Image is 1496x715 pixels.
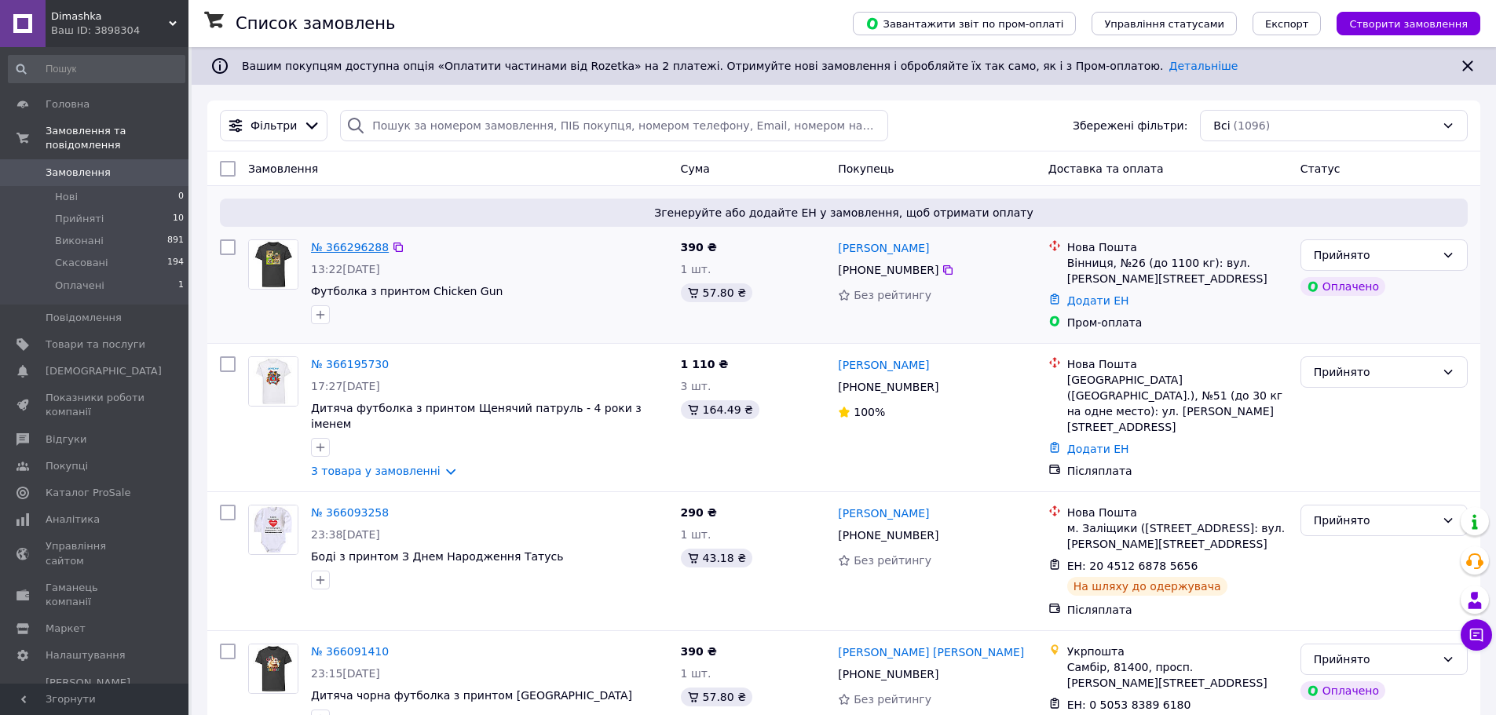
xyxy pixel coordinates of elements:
span: Показники роботи компанії [46,391,145,419]
span: Без рейтингу [854,289,931,301]
span: Нові [55,190,78,204]
a: Детальніше [1169,60,1238,72]
div: Пром-оплата [1067,315,1288,330]
div: Післяплата [1067,463,1288,479]
span: Прийняті [55,212,104,226]
span: Замовлення [46,166,111,180]
img: Фото товару [249,505,298,554]
img: Фото товару [249,240,298,289]
span: Фільтри [251,118,297,133]
div: Ваш ID: 3898304 [51,24,188,38]
button: Чат з покупцем [1461,619,1492,651]
span: Гаманець компанії [46,581,145,609]
span: Замовлення [248,162,318,175]
span: Виконані [55,234,104,248]
span: Cума [681,162,710,175]
div: 43.18 ₴ [681,549,752,567]
span: Налаштування [46,648,126,662]
img: Фото товару [249,357,298,406]
a: Боді з принтом З Днем Народження Татусь [311,550,563,563]
span: 891 [167,234,184,248]
div: м. Заліщики ([STREET_ADDRESS]: вул. [PERSON_NAME][STREET_ADDRESS] [1067,520,1288,552]
a: Фото товару [248,505,298,555]
span: 10 [173,212,184,226]
div: Вінниця, №26 (до 1100 кг): вул. [PERSON_NAME][STREET_ADDRESS] [1067,255,1288,286]
div: Самбір, 81400, просп. [PERSON_NAME][STREET_ADDRESS] [1067,659,1288,691]
div: [PHONE_NUMBER] [835,259,942,281]
a: Додати ЕН [1067,443,1129,455]
div: Укрпошта [1067,644,1288,659]
a: [PERSON_NAME] [838,357,929,373]
span: 23:38[DATE] [311,528,380,541]
button: Управління статусами [1092,12,1237,35]
span: Dimashka [51,9,169,24]
button: Експорт [1253,12,1322,35]
div: На шляху до одержувача [1067,577,1227,596]
span: 23:15[DATE] [311,667,380,680]
input: Пошук [8,55,185,83]
a: 3 товара у замовленні [311,465,441,477]
span: 3 шт. [681,380,711,392]
a: [PERSON_NAME] [838,505,929,521]
span: ЕН: 0 5053 8389 6180 [1067,699,1191,711]
span: Доставка та оплата [1048,162,1164,175]
div: [PHONE_NUMBER] [835,663,942,685]
button: Створити замовлення [1337,12,1480,35]
div: Нова Пошта [1067,505,1288,520]
span: 290 ₴ [681,506,717,519]
a: Дитяча чорна футболка з принтом [GEOGRAPHIC_DATA] [311,689,632,702]
div: Післяплата [1067,602,1288,618]
span: (1096) [1234,119,1271,132]
img: Фото товару [249,644,298,693]
a: Фото товару [248,239,298,290]
div: Нова Пошта [1067,356,1288,372]
span: Вашим покупцям доступна опція «Оплатити частинами від Rozetka» на 2 платежі. Отримуйте нові замов... [242,60,1238,72]
div: [GEOGRAPHIC_DATA] ([GEOGRAPHIC_DATA].), №51 (до 30 кг на одне место): ул. [PERSON_NAME][STREET_AD... [1067,372,1288,435]
a: № 366093258 [311,506,389,519]
h1: Список замовлень [236,14,395,33]
a: № 366296288 [311,241,389,254]
a: Додати ЕН [1067,294,1129,307]
span: 194 [167,256,184,270]
span: 13:22[DATE] [311,263,380,275]
div: Прийнято [1314,651,1436,668]
a: Фото товару [248,356,298,407]
span: ЕН: 20 4512 6878 5656 [1067,560,1198,572]
span: 0 [178,190,184,204]
span: Товари та послуги [46,337,145,352]
span: Згенеруйте або додайте ЕН у замовлення, щоб отримати оплату [226,205,1461,221]
a: Фото товару [248,644,298,694]
span: 1 110 ₴ [681,358,729,370]
span: Управління сайтом [46,539,145,567]
span: 17:27[DATE] [311,380,380,392]
div: Оплачено [1300,277,1385,296]
span: 1 шт. [681,528,711,541]
span: Оплачені [55,279,104,293]
span: Скасовані [55,256,108,270]
span: Створити замовлення [1349,18,1468,30]
a: Футболка з принтом Chicken Gun [311,285,503,297]
span: 1 шт. [681,263,711,275]
button: Завантажити звіт по пром-оплаті [853,12,1076,35]
div: Прийнято [1314,512,1436,529]
span: Маркет [46,622,86,636]
span: 100% [854,406,885,418]
span: Покупці [46,459,88,473]
span: Дитяча футболка з принтом Щенячий патруль - 4 роки з іменем [311,402,642,430]
span: 390 ₴ [681,241,717,254]
span: Покупець [838,162,894,175]
div: [PHONE_NUMBER] [835,524,942,546]
span: Замовлення та повідомлення [46,124,188,152]
div: 57.80 ₴ [681,283,752,302]
span: Без рейтингу [854,693,931,706]
span: Управління статусами [1104,18,1224,30]
span: 1 [178,279,184,293]
div: Оплачено [1300,681,1385,700]
a: Створити замовлення [1321,16,1480,29]
div: 57.80 ₴ [681,688,752,706]
div: Нова Пошта [1067,239,1288,255]
span: Аналітика [46,513,100,527]
div: [PHONE_NUMBER] [835,376,942,398]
